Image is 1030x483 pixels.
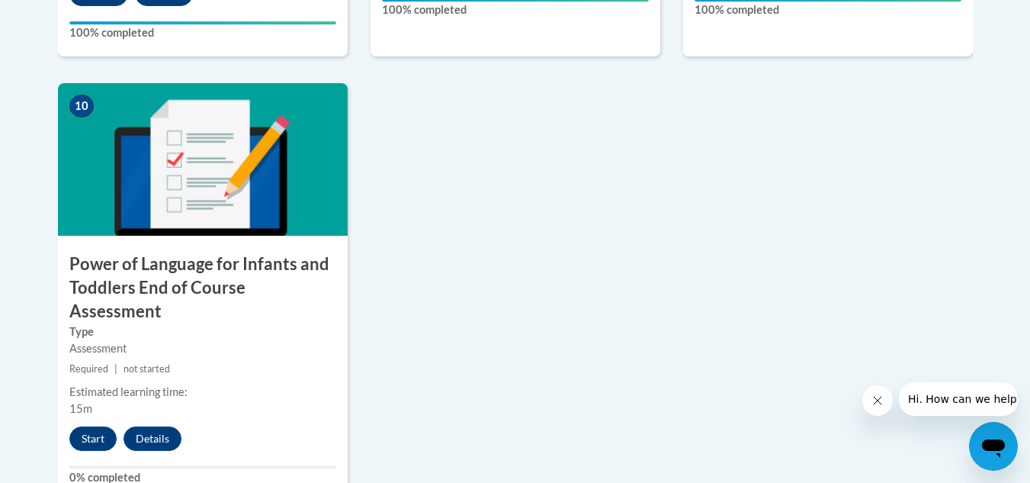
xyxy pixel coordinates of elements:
[69,427,117,451] button: Start
[69,21,336,24] div: Your progress
[899,382,1018,416] iframe: Message from company
[382,2,649,18] label: 100% completed
[862,385,893,416] iframe: Close message
[69,384,336,401] div: Estimated learning time:
[114,363,117,375] span: |
[69,24,336,41] label: 100% completed
[69,324,336,340] label: Type
[969,422,1018,471] iframe: Button to launch messaging window
[69,402,92,415] span: 15m
[69,95,94,118] span: 10
[124,427,181,451] button: Details
[69,363,108,375] span: Required
[9,11,124,23] span: Hi. How can we help?
[69,340,336,357] div: Assessment
[695,2,961,18] label: 100% completed
[124,363,170,375] span: not started
[58,253,348,323] h3: Power of Language for Infants and Toddlers End of Course Assessment
[58,83,348,236] img: Course Image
